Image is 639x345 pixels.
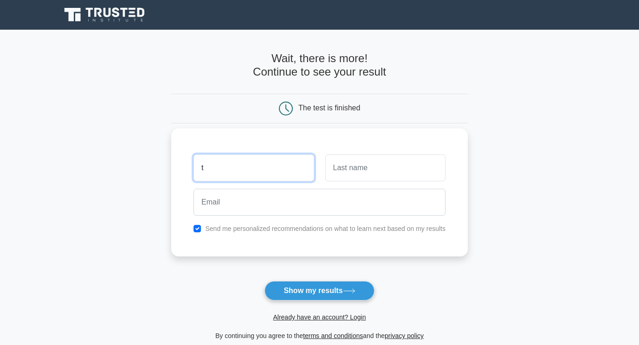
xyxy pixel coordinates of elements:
[303,332,363,339] a: terms and conditions
[385,332,424,339] a: privacy policy
[325,154,445,181] input: Last name
[205,225,445,232] label: Send me personalized recommendations on what to learn next based on my results
[194,154,314,181] input: First name
[171,52,468,79] h4: Wait, there is more! Continue to see your result
[265,281,374,300] button: Show my results
[273,313,366,321] a: Already have an account? Login
[298,104,360,112] div: The test is finished
[166,330,473,341] div: By continuing you agree to the and the
[194,189,445,216] input: Email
